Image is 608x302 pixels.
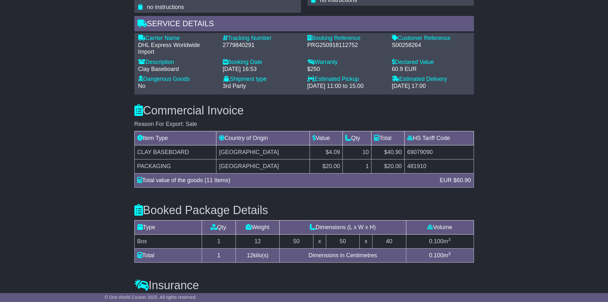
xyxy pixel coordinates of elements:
[406,249,474,263] td: m
[280,235,313,249] td: 50
[236,235,280,249] td: 12
[307,66,386,73] div: $250
[134,176,437,185] div: Total value of the goods (11 Items)
[372,235,406,249] td: 40
[307,42,386,49] div: PRG250918112752
[134,131,216,145] td: Item Type
[310,131,343,145] td: Value
[307,35,386,42] div: Booking Reference
[280,249,406,263] td: Dimensions in Centimetres
[326,235,360,249] td: 50
[236,221,280,235] td: Weight
[134,121,474,128] div: Reason For Export: Sale
[310,145,343,159] td: $4.09
[216,131,310,145] td: Country of Origin
[429,252,443,259] span: 0.100
[134,249,202,263] td: Total
[392,76,470,83] div: Estimated Delivery
[310,159,343,173] td: $20.00
[392,35,470,42] div: Customer Reference
[343,145,372,159] td: 10
[223,42,301,49] div: 2779840291
[392,66,470,73] div: 60.9 EUR
[223,59,301,66] div: Booking Date
[343,159,372,173] td: 1
[134,159,216,173] td: PACKAGING
[372,145,404,159] td: $40.90
[404,145,474,159] td: 69079090
[448,237,451,242] sup: 3
[138,83,146,89] span: No
[134,145,216,159] td: CLAY BASEBOARD
[343,131,372,145] td: Qty
[392,42,470,49] div: S00258264
[448,251,451,256] sup: 3
[134,104,474,117] h3: Commercial Invoice
[392,59,470,66] div: Declared Value
[372,159,404,173] td: $20.00
[105,295,197,300] span: © One World Courier 2025. All rights reserved.
[223,83,246,89] span: 3rd Party
[138,42,216,56] div: DHL Express Worldwide Import
[138,59,216,66] div: Description
[360,235,372,249] td: x
[223,35,301,42] div: Tracking Number
[134,221,202,235] td: Type
[280,221,406,235] td: Dimensions (L x W x H)
[406,221,474,235] td: Volume
[202,249,236,263] td: 1
[429,238,443,244] span: 0.100
[202,235,236,249] td: 1
[372,131,404,145] td: Total
[307,83,386,90] div: [DATE] 11:00 to 15:00
[216,145,310,159] td: [GEOGRAPHIC_DATA]
[404,159,474,173] td: 481910
[134,204,474,217] h3: Booked Package Details
[307,59,386,66] div: Warranty
[223,76,301,83] div: Shipment type
[313,235,326,249] td: x
[236,249,280,263] td: kilo(s)
[247,252,253,259] span: 12
[138,66,216,73] div: Clay Baseboard
[307,76,386,83] div: Estimated Pickup
[404,131,474,145] td: HS Tariff Code
[406,235,474,249] td: m
[216,159,310,173] td: [GEOGRAPHIC_DATA]
[202,221,236,235] td: Qty.
[134,235,202,249] td: Box
[392,83,470,90] div: [DATE] 17:00
[134,279,474,292] h3: Insurance
[138,35,216,42] div: Carrier Name
[223,66,301,73] div: [DATE] 16:53
[147,4,184,10] span: no instructions
[134,16,474,33] div: Service Details
[138,76,216,83] div: Dangerous Goods
[436,176,474,185] div: EUR $60.90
